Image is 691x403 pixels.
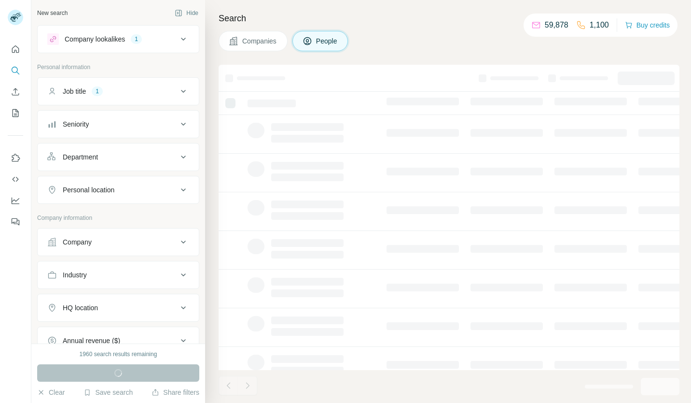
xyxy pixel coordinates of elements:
[38,329,199,352] button: Annual revenue ($)
[92,87,103,96] div: 1
[38,296,199,319] button: HQ location
[625,18,670,32] button: Buy credits
[63,336,120,345] div: Annual revenue ($)
[38,28,199,51] button: Company lookalikes1
[83,388,133,397] button: Save search
[37,63,199,72] p: Personal information
[8,83,23,101] button: Enrich CSV
[38,263,199,287] button: Industry
[80,350,157,359] div: 1960 search results remaining
[65,34,125,44] div: Company lookalikes
[8,62,23,79] button: Search
[168,6,205,20] button: Hide
[37,9,68,17] div: New search
[8,149,23,167] button: Use Surfe on LinkedIn
[8,104,23,122] button: My lists
[545,19,568,31] p: 59,878
[63,303,98,313] div: HQ location
[63,152,98,162] div: Department
[38,145,199,169] button: Department
[38,80,199,103] button: Job title1
[8,171,23,188] button: Use Surfe API
[8,41,23,58] button: Quick start
[242,36,277,46] span: Companies
[8,192,23,209] button: Dashboard
[37,214,199,222] p: Company information
[63,119,89,129] div: Seniority
[63,86,86,96] div: Job title
[219,12,679,25] h4: Search
[590,19,609,31] p: 1,100
[63,185,114,195] div: Personal location
[63,270,87,280] div: Industry
[131,35,142,43] div: 1
[8,213,23,230] button: Feedback
[152,388,199,397] button: Share filters
[37,388,65,397] button: Clear
[38,113,199,136] button: Seniority
[38,178,199,201] button: Personal location
[63,237,92,247] div: Company
[316,36,338,46] span: People
[38,230,199,254] button: Company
